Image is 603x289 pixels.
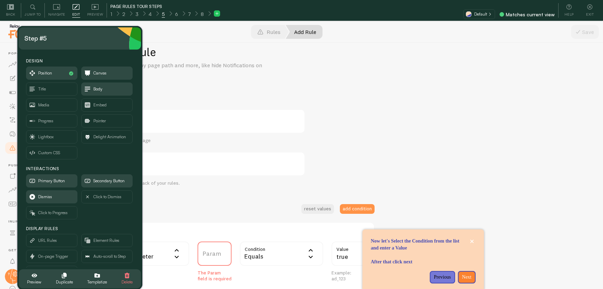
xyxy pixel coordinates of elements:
[97,138,305,144] div: Example: Checkout Page
[198,270,232,282] div: The Param field is required
[8,248,76,253] span: Get Help
[4,141,76,155] a: Rules
[4,58,76,72] a: Dashboard
[198,242,232,266] label: Param
[332,242,366,253] label: Value
[462,274,471,281] p: Next
[240,242,323,266] div: Equals
[97,152,305,176] label: Description
[106,242,189,266] div: URL Parameter
[4,254,76,268] a: Alerts
[4,226,76,240] a: Inline
[4,169,76,183] a: Push
[4,72,76,86] a: Settings
[97,61,263,77] p: Customize Fomo by page path and more, like hide Notifications on your About page
[468,238,476,245] button: close,
[301,204,334,214] button: reset values
[340,204,375,214] button: add condition
[371,238,476,265] p: Now let's Select the Condition from the list and enter a Value After that click next
[4,183,76,197] a: Push Data
[332,270,366,282] div: Example: ad_123
[4,113,76,127] a: Flows beta
[97,45,586,59] h1: Add Rule
[4,99,76,113] a: Events
[458,271,476,283] button: Next
[4,127,76,141] a: Theme
[7,23,42,40] img: fomo-relay-logo-orange.svg
[4,86,76,99] a: Notifications
[8,219,76,224] span: Inline
[4,197,76,211] a: Opt-In
[97,109,305,133] label: Title
[8,163,76,168] span: Push
[8,51,76,56] span: Pop-ups
[430,271,455,283] button: Previous
[97,180,305,186] div: Used to help keep track of your rules.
